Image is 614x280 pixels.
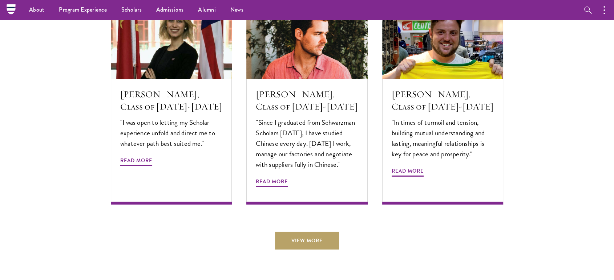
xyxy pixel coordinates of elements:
[120,88,222,113] h5: [PERSON_NAME], Class of [DATE]-[DATE]
[256,177,288,188] span: Read More
[392,117,494,159] p: "In times of turmoil and tension, building mutual understanding and lasting, meaningful relations...
[120,156,152,167] span: Read More
[256,88,358,113] h5: [PERSON_NAME], Class of [DATE]-[DATE]
[392,166,424,178] span: Read More
[275,232,339,249] a: View More
[392,88,494,113] h5: [PERSON_NAME], Class of [DATE]-[DATE]
[120,117,222,149] p: "I was open to letting my Scholar experience unfold and direct me to whatever path best suited me."
[256,117,358,170] p: "Since I graduated from Schwarzman Scholars [DATE], I have studied Chinese every day. [DATE] I wo...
